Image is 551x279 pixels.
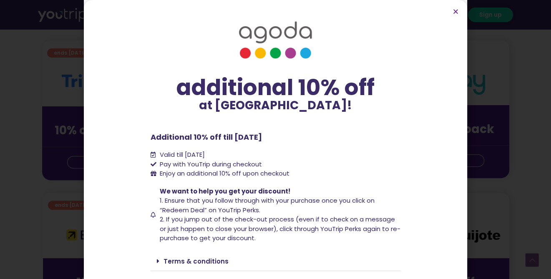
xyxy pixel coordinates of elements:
span: Enjoy an additional 10% off upon checkout [160,169,289,178]
div: Terms & conditions [151,251,401,271]
span: Valid till [DATE] [158,150,205,160]
span: 1. Ensure that you follow through with your purchase once you click on “Redeem Deal” on YouTrip P... [160,196,375,214]
div: additional 10% off [151,75,401,100]
p: Additional 10% off till [DATE] [151,131,401,143]
a: Terms & conditions [164,257,229,266]
span: Pay with YouTrip during checkout [158,160,262,169]
a: Close [453,8,459,15]
span: 2. If you jump out of the check-out process (even if to check on a message or just happen to clos... [160,215,400,242]
p: at [GEOGRAPHIC_DATA]! [151,100,401,111]
span: We want to help you get your discount! [160,187,290,196]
